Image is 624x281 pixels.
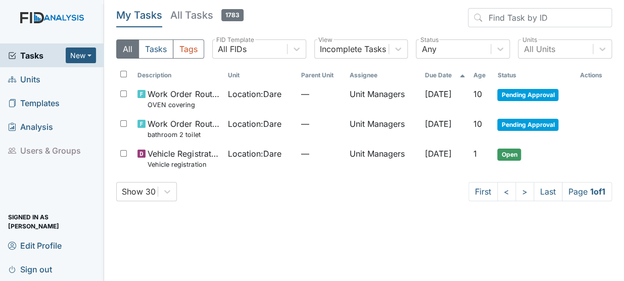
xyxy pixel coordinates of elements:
[148,148,220,169] span: Vehicle Registration Vehicle registration
[473,119,482,129] span: 10
[228,118,281,130] span: Location : Dare
[116,8,162,22] h5: My Tasks
[8,119,53,134] span: Analysis
[424,89,451,99] span: [DATE]
[590,186,605,197] strong: 1 of 1
[424,149,451,159] span: [DATE]
[421,43,436,55] div: Any
[473,89,482,99] span: 10
[8,261,52,277] span: Sign out
[148,100,220,110] small: OVEN covering
[497,149,521,161] span: Open
[420,67,469,84] th: Toggle SortBy
[116,39,204,59] div: Type filter
[523,43,555,55] div: All Units
[497,182,516,201] a: <
[224,67,297,84] th: Toggle SortBy
[497,89,558,101] span: Pending Approval
[301,88,341,100] span: —
[468,8,612,27] input: Find Task by ID
[301,118,341,130] span: —
[534,182,562,201] a: Last
[424,119,451,129] span: [DATE]
[122,185,156,198] div: Show 30
[116,39,139,59] button: All
[221,9,244,21] span: 1783
[148,88,220,110] span: Work Order Routine OVEN covering
[468,182,498,201] a: First
[473,149,477,159] span: 1
[228,88,281,100] span: Location : Dare
[562,182,612,201] span: Page
[345,84,420,114] td: Unit Managers
[497,119,558,131] span: Pending Approval
[8,95,60,111] span: Templates
[301,148,341,160] span: —
[66,48,96,63] button: New
[218,43,247,55] div: All FIDs
[228,148,281,160] span: Location : Dare
[8,214,96,229] span: Signed in as [PERSON_NAME]
[173,39,204,59] button: Tags
[320,43,386,55] div: Incomplete Tasks
[148,130,220,139] small: bathroom 2 toilet
[493,67,575,84] th: Toggle SortBy
[575,67,612,84] th: Actions
[515,182,534,201] a: >
[148,118,220,139] span: Work Order Routine bathroom 2 toilet
[8,50,66,62] a: Tasks
[345,114,420,144] td: Unit Managers
[148,160,220,169] small: Vehicle registration
[345,67,420,84] th: Assignee
[8,71,40,87] span: Units
[345,144,420,173] td: Unit Managers
[469,67,494,84] th: Toggle SortBy
[468,182,612,201] nav: task-pagination
[133,67,224,84] th: Toggle SortBy
[297,67,345,84] th: Toggle SortBy
[8,238,62,253] span: Edit Profile
[170,8,244,22] h5: All Tasks
[138,39,173,59] button: Tasks
[120,71,127,77] input: Toggle All Rows Selected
